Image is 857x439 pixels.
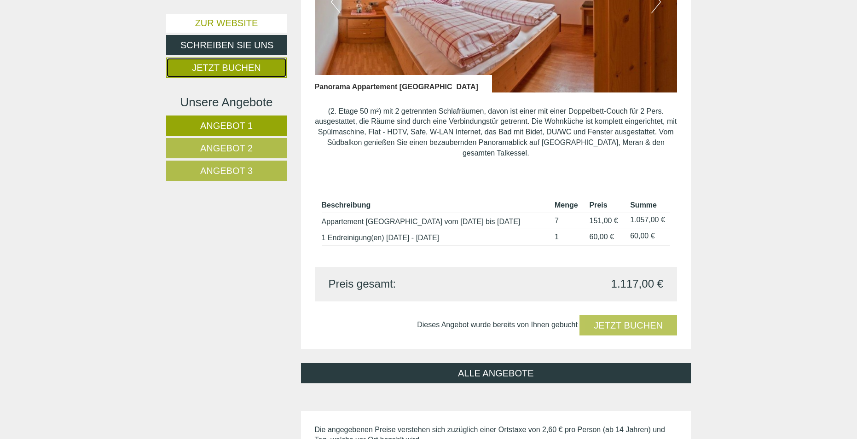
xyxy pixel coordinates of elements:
[322,213,551,229] td: Appartement [GEOGRAPHIC_DATA] vom [DATE] bis [DATE]
[166,14,287,33] a: Zur Website
[200,121,253,131] span: Angebot 1
[166,58,287,78] a: Jetzt buchen
[585,198,626,213] th: Preis
[166,35,287,55] a: Schreiben Sie uns
[551,213,586,229] td: 7
[626,229,670,246] td: 60,00 €
[301,363,691,383] a: ALLE ANGEBOTE
[611,276,663,292] span: 1.117,00 €
[589,217,618,225] span: 151,00 €
[322,276,496,292] div: Preis gesamt:
[626,213,670,229] td: 1.057,00 €
[315,75,492,92] div: Panorama Appartement [GEOGRAPHIC_DATA]
[315,106,677,159] p: (2. Etage 50 m²) mit 2 getrennten Schlafräumen, davon ist einer mit einer Doppelbett-Couch für 2 ...
[551,198,586,213] th: Menge
[626,198,670,213] th: Summe
[322,198,551,213] th: Beschreibung
[200,143,253,153] span: Angebot 2
[551,229,586,246] td: 1
[589,233,614,241] span: 60,00 €
[200,166,253,176] span: Angebot 3
[417,321,578,329] span: Dieses Angebot wurde bereits von Ihnen gebucht
[166,94,287,111] div: Unsere Angebote
[322,229,551,246] td: 1 Endreinigung(en) [DATE] - [DATE]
